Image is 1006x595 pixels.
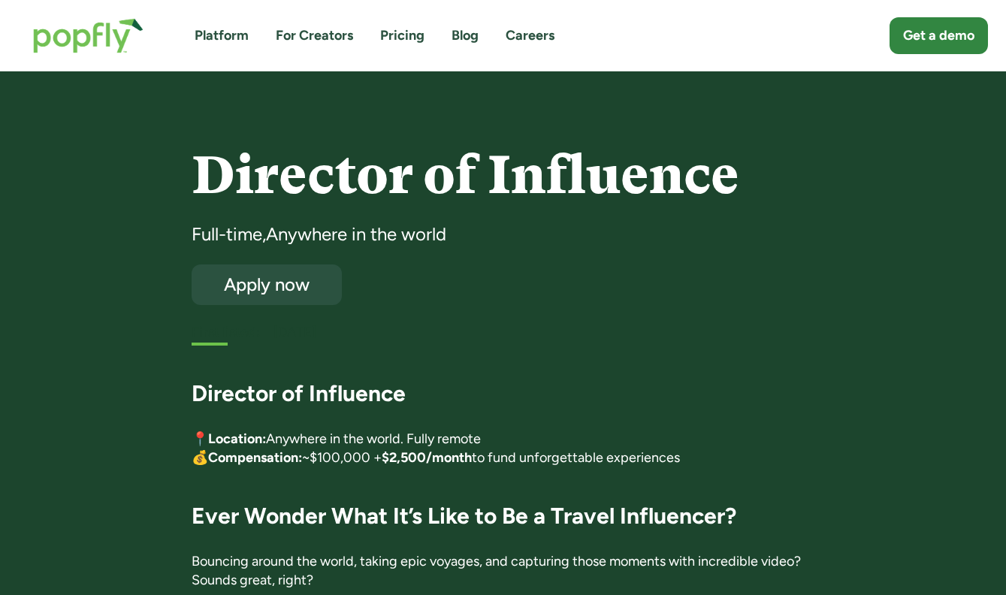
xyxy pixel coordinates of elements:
a: home [18,3,159,68]
h4: Director of Influence [192,146,814,204]
h5: First listed: [192,323,260,342]
div: Get a demo [903,26,974,45]
a: For Creators [276,26,353,45]
a: Blog [452,26,479,45]
div: Apply now [205,275,328,294]
strong: Ever Wonder What It’s Like to Be a Travel Influencer? [192,502,736,530]
strong: Location: [208,430,266,447]
a: Get a demo [890,17,988,54]
a: Platform [195,26,249,45]
div: Anywhere in the world [266,222,446,246]
a: Careers [506,26,554,45]
div: , [262,222,266,246]
strong: $2,500/month [382,449,472,466]
p: 📍 Anywhere in the world. Fully remote 💰 ~$100,000 + to fund unforgettable experiences [192,430,814,467]
div: Full-time [192,222,262,246]
strong: Director of Influence [192,379,406,407]
a: Apply now [192,264,342,305]
strong: Compensation: [208,449,302,466]
a: Pricing [380,26,424,45]
div: [DATE] [273,323,814,342]
p: Bouncing around the world, taking epic voyages, and capturing those moments with incredible video... [192,552,814,590]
